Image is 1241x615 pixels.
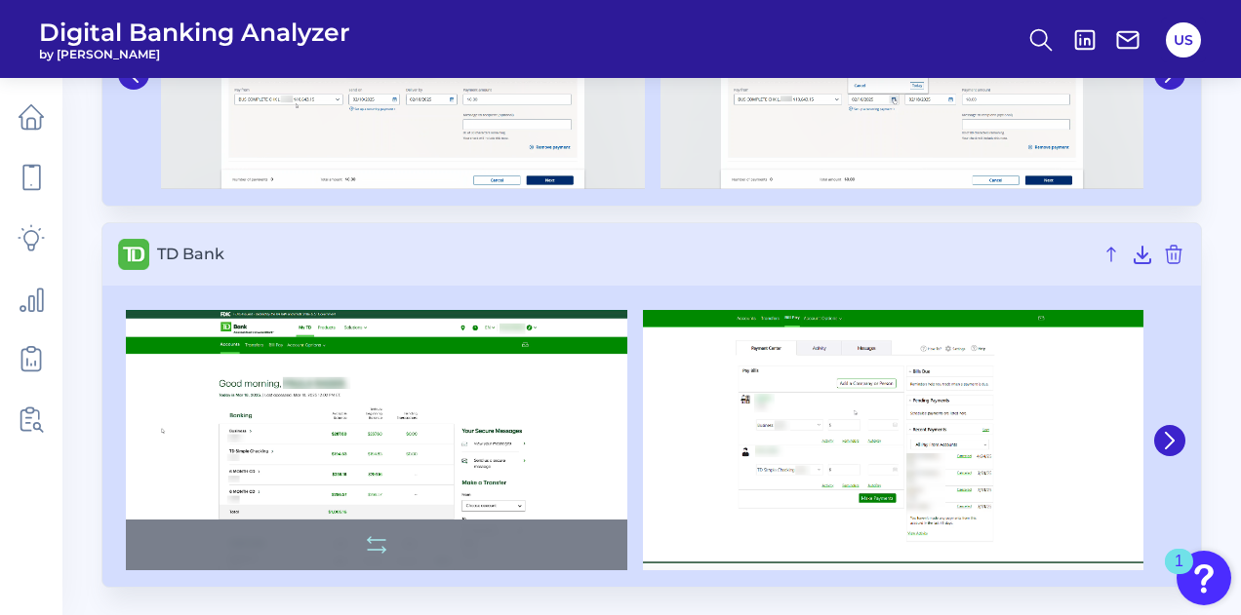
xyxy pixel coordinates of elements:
[39,18,350,47] span: Digital Banking Analyzer
[1175,561,1183,587] div: 1
[1166,22,1201,58] button: US
[39,47,350,61] span: by [PERSON_NAME]
[1177,551,1231,605] button: Open Resource Center, 1 new notification
[157,245,1092,263] span: TD Bank
[643,310,1144,570] img: TD Bank
[126,310,627,570] img: TD Bank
